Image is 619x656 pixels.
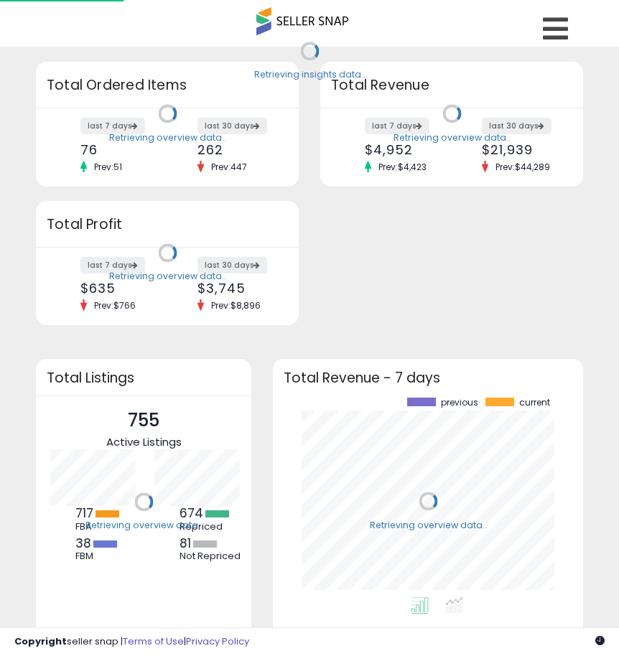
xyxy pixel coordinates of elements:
[14,635,249,649] div: seller snap | |
[109,271,226,284] div: Retrieving overview data..
[109,131,226,144] div: Retrieving overview data..
[85,520,203,533] div: Retrieving overview data..
[370,519,487,532] div: Retrieving overview data..
[394,131,511,144] div: Retrieving overview data..
[14,634,67,648] strong: Copyright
